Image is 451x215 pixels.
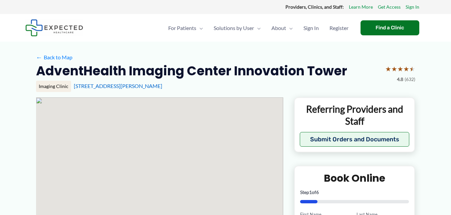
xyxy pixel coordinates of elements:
img: Expected Healthcare Logo - side, dark font, small [25,19,83,36]
a: Register [324,16,354,40]
h2: AdventHealth Imaging Center Innovation Tower [36,63,347,79]
span: Menu Toggle [254,16,261,40]
span: ← [36,54,42,60]
span: ★ [385,63,391,75]
strong: Providers, Clinics, and Staff: [285,4,344,10]
span: Menu Toggle [286,16,293,40]
span: ★ [391,63,397,75]
span: About [271,16,286,40]
span: ★ [409,63,415,75]
span: (632) [405,75,415,84]
div: Imaging Clinic [36,81,71,92]
span: ★ [403,63,409,75]
a: AboutMenu Toggle [266,16,298,40]
a: Learn More [349,3,373,11]
span: Register [329,16,349,40]
p: Referring Providers and Staff [300,103,410,127]
span: 1 [309,189,312,195]
h2: Book Online [300,172,409,185]
a: [STREET_ADDRESS][PERSON_NAME] [74,83,162,89]
a: Find a Clinic [361,20,419,35]
span: ★ [397,63,403,75]
a: Sign In [298,16,324,40]
a: Get Access [378,3,401,11]
span: 6 [316,189,319,195]
a: ←Back to Map [36,52,72,62]
span: Menu Toggle [196,16,203,40]
span: 4.8 [397,75,403,84]
a: Sign In [406,3,419,11]
a: Solutions by UserMenu Toggle [208,16,266,40]
p: Step of [300,190,409,195]
a: For PatientsMenu Toggle [163,16,208,40]
span: For Patients [168,16,196,40]
span: Sign In [303,16,319,40]
span: Solutions by User [214,16,254,40]
nav: Primary Site Navigation [163,16,354,40]
button: Submit Orders and Documents [300,132,410,147]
